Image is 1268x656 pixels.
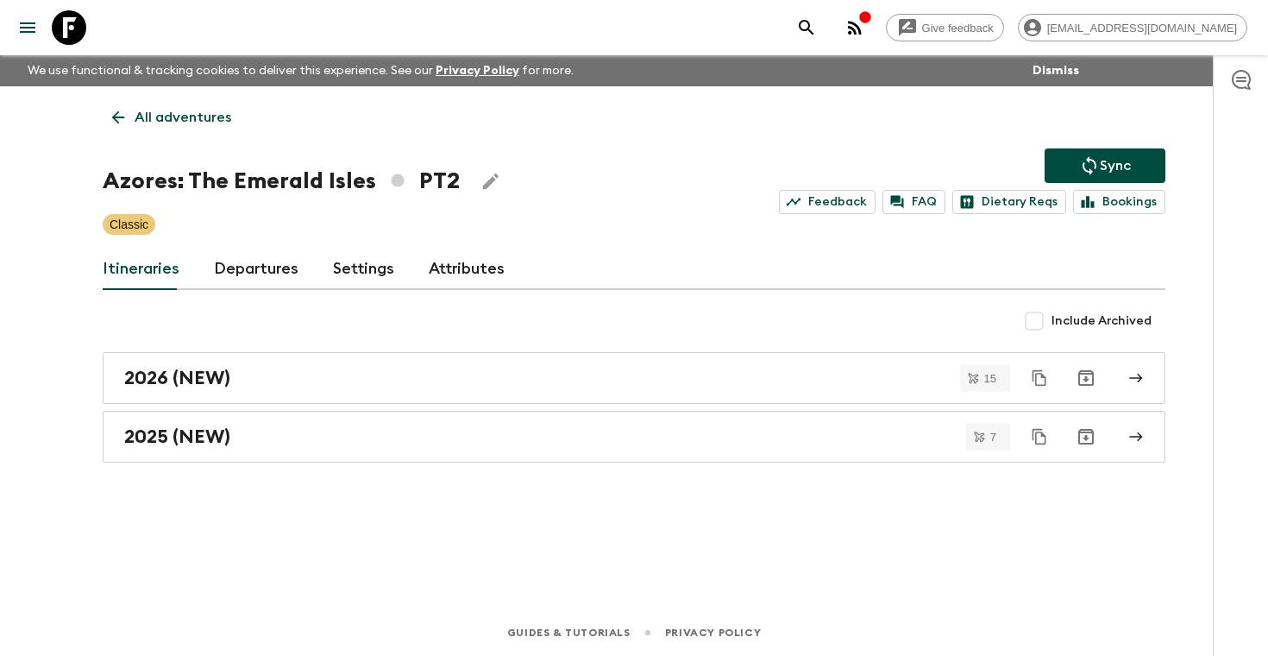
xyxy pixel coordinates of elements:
button: menu [10,10,45,45]
button: Sync adventure departures to the booking engine [1045,148,1165,183]
a: Settings [333,249,394,290]
p: All adventures [135,107,231,128]
button: Archive [1069,419,1103,454]
span: 15 [974,373,1007,384]
a: Departures [214,249,298,290]
a: Itineraries [103,249,179,290]
p: Sync [1100,155,1131,176]
h1: Azores: The Emerald Isles PT2 [103,164,460,199]
button: Archive [1069,361,1103,395]
h2: 2026 (NEW) [124,367,230,389]
a: Bookings [1073,190,1165,214]
a: 2026 (NEW) [103,352,1165,404]
a: Give feedback [886,14,1004,41]
div: [EMAIL_ADDRESS][DOMAIN_NAME] [1018,14,1247,41]
a: Feedback [779,190,876,214]
a: Attributes [429,249,505,290]
button: Duplicate [1024,363,1055,394]
a: All adventures [103,100,241,135]
span: Give feedback [913,22,1003,35]
a: Dietary Reqs [952,190,1066,214]
span: Include Archived [1051,312,1152,330]
button: search adventures [789,10,824,45]
a: Privacy Policy [665,623,761,642]
a: FAQ [882,190,945,214]
button: Duplicate [1024,421,1055,452]
span: [EMAIL_ADDRESS][DOMAIN_NAME] [1038,22,1246,35]
a: 2025 (NEW) [103,411,1165,463]
a: Privacy Policy [436,65,519,77]
span: 7 [980,432,1007,443]
h2: 2025 (NEW) [124,426,230,448]
button: Dismiss [1028,59,1083,83]
p: We use functional & tracking cookies to deliver this experience. See our for more. [21,55,581,86]
a: Guides & Tutorials [507,623,631,642]
p: Classic [110,216,148,233]
button: Edit Adventure Title [474,164,508,199]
